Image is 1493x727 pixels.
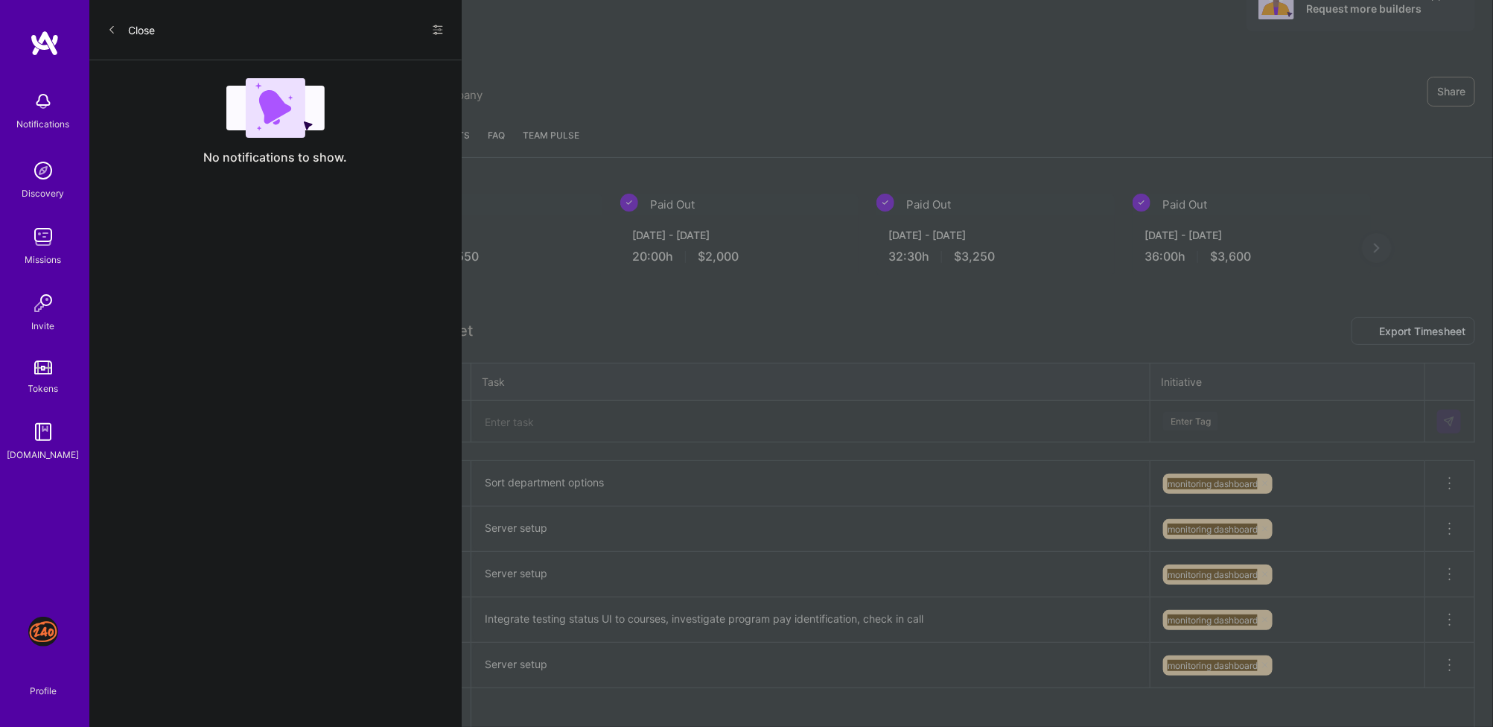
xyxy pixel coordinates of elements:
div: Discovery [22,185,65,201]
div: Tokens [28,381,59,396]
img: J: 240 Tutoring - Jobs Section Redesign [28,617,58,647]
div: Invite [32,318,55,334]
img: empty [226,78,325,138]
img: Invite [28,288,58,318]
img: logo [30,30,60,57]
div: Notifications [17,116,70,132]
div: [DOMAIN_NAME] [7,447,80,463]
span: No notifications to show. [204,150,348,165]
button: Close [107,18,155,42]
a: J: 240 Tutoring - Jobs Section Redesign [25,617,62,647]
div: Missions [25,252,62,267]
img: bell [28,86,58,116]
div: Profile [30,683,57,697]
img: discovery [28,156,58,185]
img: teamwork [28,222,58,252]
a: Profile [25,667,62,697]
img: guide book [28,417,58,447]
img: tokens [34,361,52,375]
